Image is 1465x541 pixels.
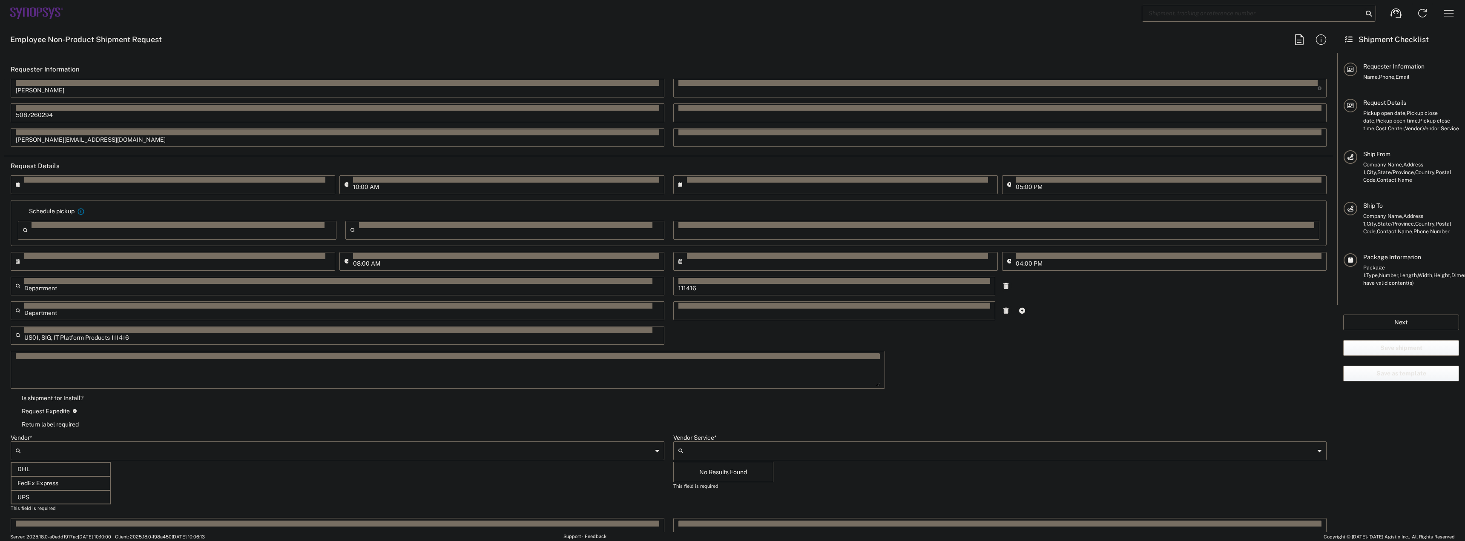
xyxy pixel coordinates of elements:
[1363,151,1390,157] span: Ship From
[1415,220,1436,227] span: Country,
[1377,228,1413,235] span: Contact Name,
[1363,264,1385,278] span: Package 1:
[1377,169,1415,175] span: State/Province,
[10,34,162,45] h2: Employee Non-Product Shipment Request
[1415,169,1436,175] span: Country,
[1343,340,1459,356] button: Save shipment
[172,534,205,539] span: [DATE] 10:06:13
[1363,63,1425,70] span: Requester Information
[1363,254,1421,260] span: Package Information
[1367,220,1377,227] span: City,
[11,162,60,170] h2: Request Details
[1418,272,1433,278] span: Width,
[115,534,205,539] span: Client: 2025.18.0-198a450
[1000,305,1012,317] a: Remove Reference
[1000,280,1012,292] a: Remove Reference
[1363,74,1379,80] span: Name,
[1345,34,1429,45] h2: Shipment Checklist
[1396,74,1410,80] span: Email
[674,462,773,482] div: No Results Found
[11,463,110,476] span: DHL
[673,434,717,441] label: Vendor Service
[1367,169,1377,175] span: City,
[18,208,75,215] label: Schedule pickup
[11,504,664,512] div: This field is required
[1366,272,1379,278] span: Type,
[10,534,111,539] span: Server: 2025.18.0-a0edd1917ac
[11,395,83,401] label: Is shipment for Install?
[1377,177,1412,183] span: Contact Name
[585,534,606,539] a: Feedback
[1343,315,1459,330] button: Next
[1324,533,1455,541] span: Copyright © [DATE]-[DATE] Agistix Inc., All Rights Reserved
[11,421,79,428] label: Return label required
[1343,366,1459,381] button: Save as template
[1016,305,1028,317] a: Add Reference
[1363,202,1383,209] span: Ship To
[11,491,110,504] span: UPS
[11,477,110,490] span: FedEx Express
[11,434,32,441] label: Vendor
[1379,74,1396,80] span: Phone,
[1422,125,1459,132] span: Vendor Service
[1379,272,1399,278] span: Number,
[1363,99,1406,106] span: Request Details
[1363,110,1407,116] span: Pickup open date,
[563,534,585,539] a: Support
[11,408,70,415] label: Request Expedite
[673,482,1327,490] div: This field is required
[1433,272,1451,278] span: Height,
[1413,228,1450,235] span: Phone Number
[1142,5,1363,21] input: Shipment, tracking or reference number
[1377,220,1415,227] span: State/Province,
[1376,125,1405,132] span: Cost Center,
[1363,213,1403,219] span: Company Name,
[1399,272,1418,278] span: Length,
[1363,161,1403,168] span: Company Name,
[11,65,80,74] h2: Requester Information
[1405,125,1422,132] span: Vendor,
[1376,117,1419,124] span: Pickup open time,
[78,534,111,539] span: [DATE] 10:10:00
